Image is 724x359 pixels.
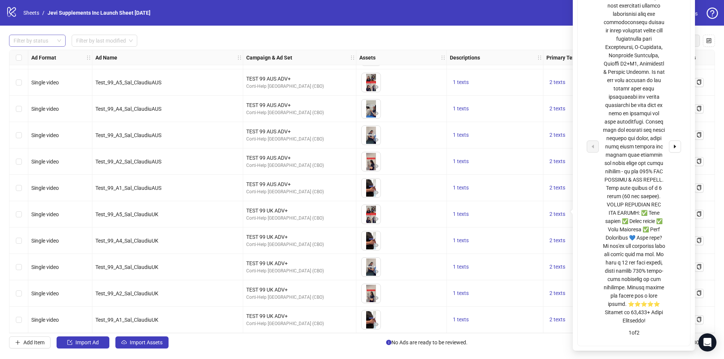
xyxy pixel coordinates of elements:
div: Corti-Help [GEOGRAPHIC_DATA] (CBO) [246,215,353,222]
button: Import Ad [57,336,109,348]
button: Preview [371,136,380,145]
span: Add Item [23,339,44,345]
div: Corti-Help [GEOGRAPHIC_DATA] (CBO) [246,267,353,275]
span: Single video [31,132,59,138]
button: Preview [371,241,380,250]
div: Select row 61 [9,69,28,96]
span: 2 texts [549,290,565,296]
strong: Assets [359,53,376,62]
button: Configure table settings [703,35,715,47]
img: Asset 1 [362,73,380,92]
span: copy [696,159,702,164]
span: holder [86,55,91,60]
span: 1 texts [453,105,469,112]
span: Single video [31,211,59,217]
span: Test_99_A3_Sal_ClaudiuUK [95,264,158,270]
span: eye [373,243,379,248]
span: Single video [31,290,59,296]
span: 2 texts [549,79,565,85]
span: 2 texts [549,264,565,270]
button: Add Item [9,336,51,348]
span: holder [237,55,242,60]
div: Select row 63 [9,122,28,148]
div: TEST 99 UK ADV+ [246,206,353,215]
div: Corti-Help [GEOGRAPHIC_DATA] (CBO) [246,241,353,248]
span: copy [696,79,702,85]
span: eye [373,216,379,222]
span: eye [373,322,379,327]
span: copy [696,238,702,243]
div: Resize Descriptions column [541,50,543,65]
button: 2 texts [546,104,568,113]
span: Single video [31,106,59,112]
span: holder [355,55,360,60]
span: plus [15,340,20,345]
div: TEST 99 UK ADV+ [246,286,353,294]
span: 2 texts [549,158,565,164]
span: Test_99_A5_Sal_ClaudiuAUS [95,79,161,86]
button: Preview [371,215,380,224]
button: 2 texts [546,210,568,219]
div: Corti-Help [GEOGRAPHIC_DATA] (CBO) [246,188,353,196]
span: Single video [31,185,59,191]
button: 1 texts [450,289,472,298]
strong: Ad Format [31,53,56,62]
span: copy [696,211,702,217]
div: Select row 70 [9,307,28,333]
span: 1 texts [453,211,469,217]
div: TEST 99 UK ADV+ [246,312,353,320]
button: 2 texts [546,315,568,324]
span: 1 texts [453,185,469,191]
span: Import Assets [130,339,163,345]
button: Preview [371,267,380,277]
div: TEST 99 AUS ADV+ [246,154,353,162]
div: TEST 99 AUS ADV+ [246,101,353,109]
img: Asset 1 [362,284,380,303]
div: Resize Ad Format column [90,50,92,65]
span: eye [373,84,379,90]
img: Asset 1 [362,179,380,197]
span: eye [373,111,379,116]
div: Resize Ad Name column [241,50,243,65]
div: TEST 99 UK ADV+ [246,259,353,267]
span: control [706,38,712,43]
div: Select row 62 [9,96,28,122]
span: import [67,340,72,345]
button: 1 texts [450,104,472,113]
div: TEST 99 UK ADV+ [246,233,353,241]
span: eye [373,295,379,301]
span: question-circle [707,8,718,19]
span: Single video [31,238,59,244]
button: 2 texts [546,157,568,166]
button: Preview [371,109,380,118]
button: 2 texts [546,236,568,245]
div: Resize Assets column [445,50,446,65]
button: 2 texts [546,183,568,192]
div: Corti-Help [GEOGRAPHIC_DATA] (CBO) [246,136,353,143]
div: Corti-Help [GEOGRAPHIC_DATA] (CBO) [246,320,353,327]
span: Test_99_A4_Sal_ClaudiuAUS [95,106,161,112]
strong: Campaign & Ad Set [246,53,292,62]
span: 1 texts [453,237,469,243]
button: 1 texts [450,210,472,219]
span: 1 texts [453,79,469,85]
button: 1 texts [450,78,472,87]
button: 1 texts [450,263,472,272]
button: Preview [371,162,380,171]
span: eye [373,190,379,195]
div: Open Intercom Messenger [698,333,716,351]
span: Test_99_A1_Sal_ClaudiuAUS [95,185,161,191]
span: copy [696,132,702,137]
span: 2 texts [549,237,565,243]
span: Test_99_A2_Sal_ClaudiuUK [95,290,158,296]
span: copy [696,106,702,111]
span: 1 texts [453,264,469,270]
span: copy [696,317,702,322]
span: Test_99_A5_Sal_ClaudiuUK [95,211,158,217]
span: Single video [31,264,59,270]
div: Corti-Help [GEOGRAPHIC_DATA] (CBO) [246,162,353,169]
button: Preview [371,294,380,303]
span: 1 texts [453,158,469,164]
span: eye [373,269,379,274]
li: / [42,9,44,17]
